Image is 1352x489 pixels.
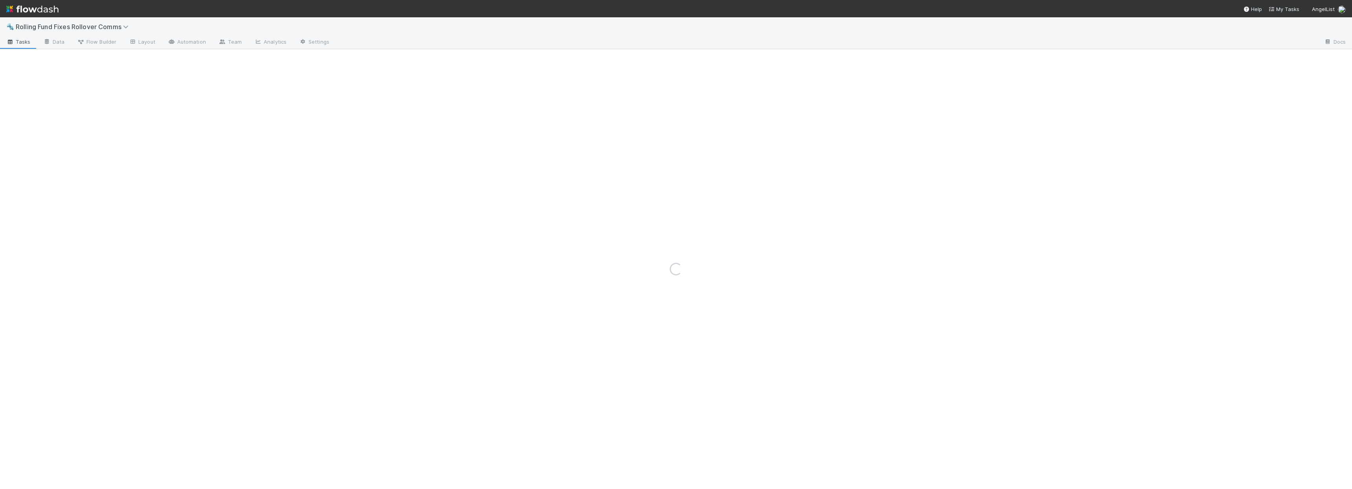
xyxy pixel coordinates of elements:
[1268,6,1299,12] span: My Tasks
[1338,6,1346,13] img: avatar_e8864cf0-19e8-4fe1-83d1-96e6bcd27180.png
[16,23,132,31] span: Rolling Fund Fixes Rollover Comms
[1268,5,1299,13] a: My Tasks
[6,2,59,16] img: logo-inverted-e16ddd16eac7371096b0.svg
[212,36,248,49] a: Team
[162,36,212,49] a: Automation
[37,36,71,49] a: Data
[71,36,123,49] a: Flow Builder
[123,36,162,49] a: Layout
[6,38,31,46] span: Tasks
[293,36,336,49] a: Settings
[1318,36,1352,49] a: Docs
[1312,6,1335,12] span: AngelList
[1243,5,1262,13] div: Help
[6,23,14,30] span: 🔩
[77,38,116,46] span: Flow Builder
[248,36,293,49] a: Analytics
